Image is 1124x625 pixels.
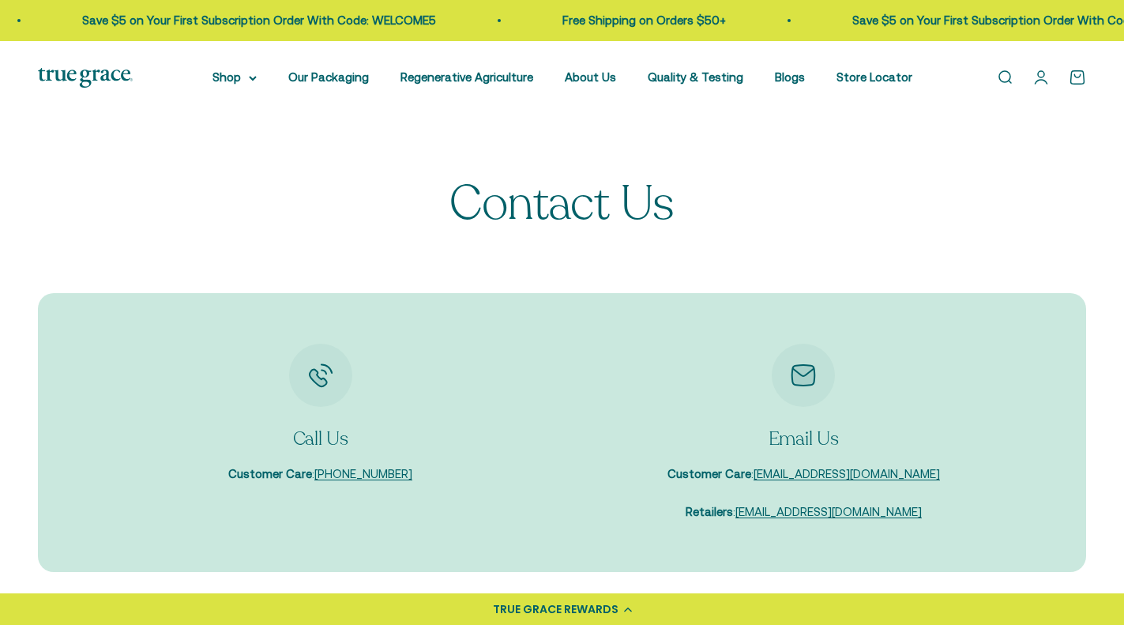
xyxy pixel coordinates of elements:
p: : [667,465,940,484]
a: Free Shipping on Orders $50+ [457,13,620,27]
div: Item 2 of 2 [578,344,1030,522]
a: Blogs [775,70,805,84]
strong: Customer Care [667,467,751,480]
a: Regenerative Agriculture [400,70,533,84]
a: About Us [565,70,616,84]
strong: Customer Care [228,467,312,480]
p: : [667,503,940,521]
div: Item 1 of 2 [95,344,547,484]
p: Email Us [667,426,940,453]
p: : [228,465,412,484]
a: Our Packaging [288,70,369,84]
p: Call Us [228,426,412,453]
p: Save $5 on Your First Subscription Order With Code: WELCOME5 [746,11,1100,30]
a: [PHONE_NUMBER] [314,467,412,480]
a: [EMAIL_ADDRESS][DOMAIN_NAME] [754,467,940,480]
a: [EMAIL_ADDRESS][DOMAIN_NAME] [735,505,922,518]
div: TRUE GRACE REWARDS [493,601,618,618]
strong: Retailers [686,505,733,518]
p: Contact Us [449,178,674,230]
a: Store Locator [836,70,912,84]
summary: Shop [212,68,257,87]
a: Quality & Testing [648,70,743,84]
